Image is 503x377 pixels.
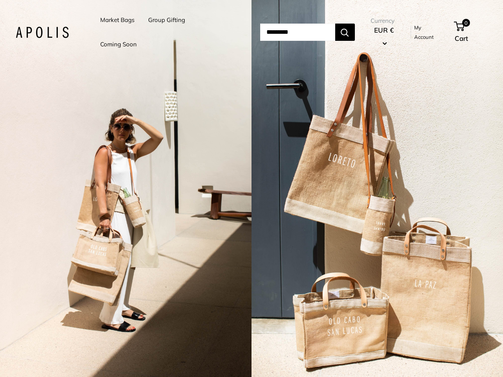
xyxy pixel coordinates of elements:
button: EUR € [371,24,397,49]
a: My Account [414,23,441,42]
a: Coming Soon [100,39,137,50]
a: Market Bags [100,15,134,26]
a: 0 Cart [455,20,487,45]
button: Search [335,24,355,41]
span: Currency [371,15,397,26]
input: Search... [260,24,335,41]
span: 0 [462,19,470,27]
img: Apolis [16,27,69,38]
span: Cart [455,34,468,42]
a: Group Gifting [148,15,185,26]
span: EUR € [374,26,394,34]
